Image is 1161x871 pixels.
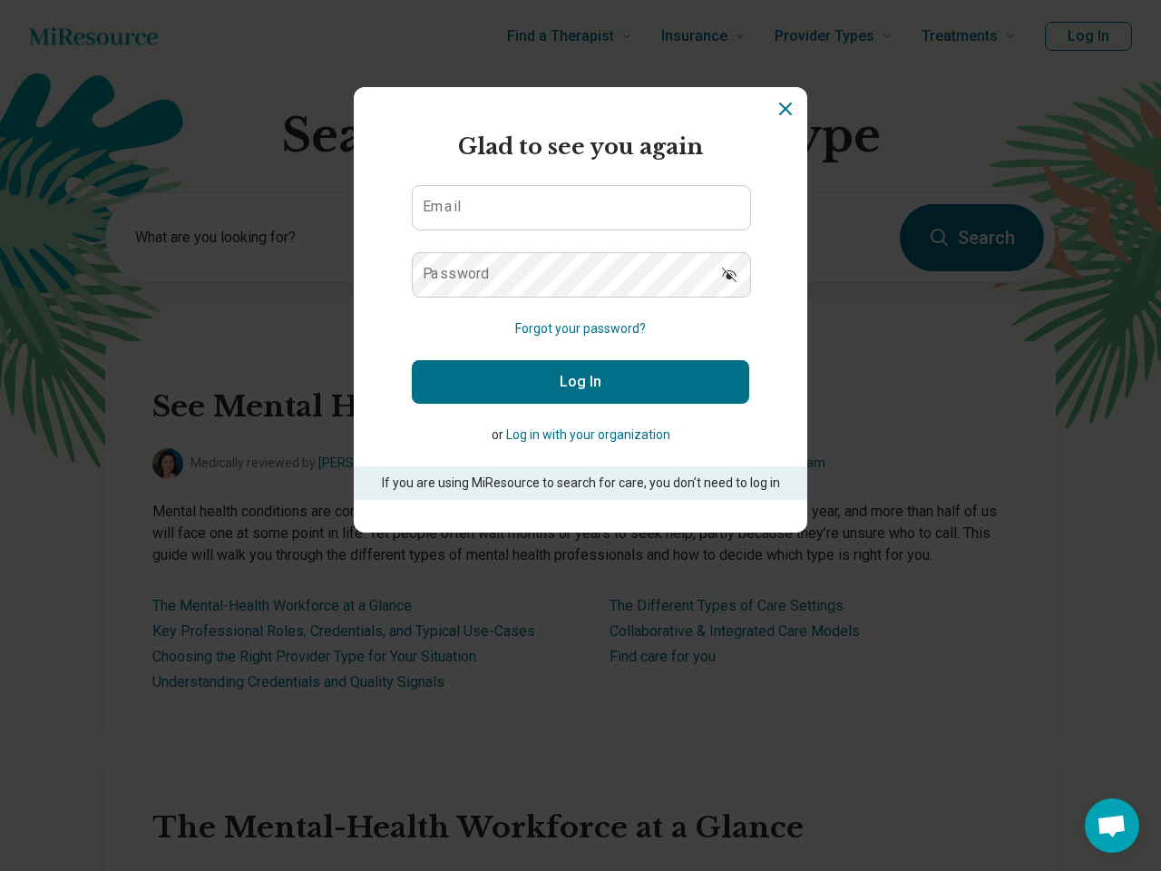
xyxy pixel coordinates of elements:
p: or [412,426,749,445]
p: If you are using MiResource to search for care, you don’t need to log in [379,474,782,493]
button: Log In [412,360,749,404]
section: Login Dialog [354,87,807,533]
button: Show password [709,252,749,296]
label: Email [423,200,461,214]
button: Dismiss [775,98,796,120]
label: Password [423,267,490,281]
h2: Glad to see you again [412,131,749,163]
button: Log in with your organization [506,426,670,445]
button: Forgot your password? [515,319,646,338]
